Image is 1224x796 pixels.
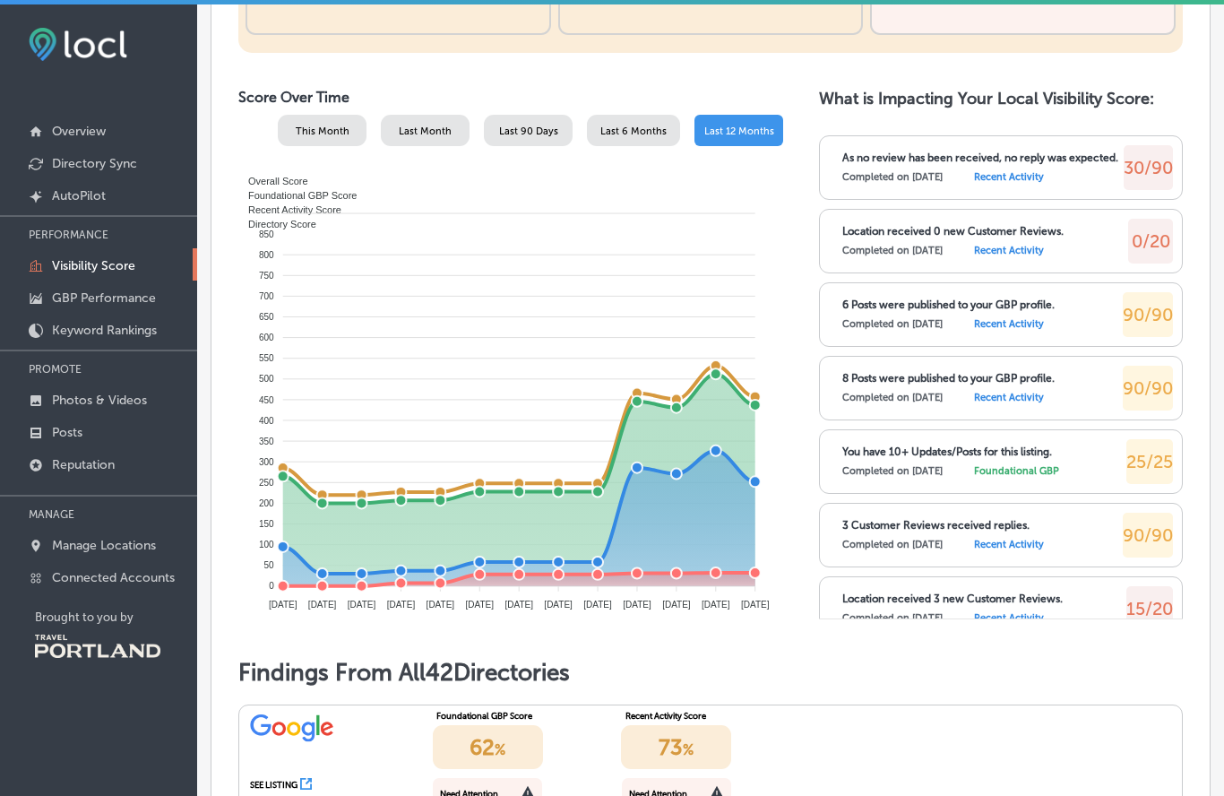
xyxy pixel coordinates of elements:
tspan: [DATE] [308,599,337,609]
span: 90/90 [1123,524,1173,546]
p: Location received 0 new Customer Reviews. [842,225,1064,238]
tspan: 700 [259,291,274,301]
tspan: 550 [259,353,274,363]
div: 62 [433,725,543,769]
p: GBP Performance [52,290,156,306]
label: Recent Activity [974,245,1044,256]
h2: What is Impacting Your Local Visibility Score: [819,89,1183,108]
div: Recent Activity Score [625,711,783,721]
div: SEE LISTING [250,780,297,790]
tspan: [DATE] [583,599,612,609]
tspan: [DATE] [387,599,416,609]
p: 8 Posts were published to your GBP profile. [842,372,1055,385]
p: Connected Accounts [52,570,175,585]
span: Last 12 Months [704,125,774,137]
tspan: [DATE] [427,599,455,609]
tspan: 400 [259,415,274,425]
tspan: [DATE] [623,599,651,609]
p: 3 Customer Reviews received replies. [842,519,1030,532]
span: % [495,741,505,758]
h2: Score Over Time [238,89,783,106]
tspan: 850 [259,229,274,238]
tspan: 250 [259,477,274,487]
span: 0/20 [1132,230,1170,252]
span: Last 90 Days [499,125,558,137]
div: 73 [621,725,731,769]
tspan: 200 [259,498,274,508]
label: Foundational GBP [974,465,1059,477]
span: % [683,741,694,758]
label: Recent Activity [974,539,1044,550]
img: Travel Portland [35,635,160,658]
tspan: 0 [269,581,274,591]
p: Directory Sync [52,156,137,171]
span: This Month [296,125,349,137]
p: You have 10+ Updates/Posts for this listing. [842,446,1052,458]
h1: Findings From All 42 Directories [238,659,1183,687]
tspan: 50 [264,560,275,570]
label: Recent Activity [974,171,1044,183]
p: 6 Posts were published to your GBP profile. [842,298,1055,311]
tspan: 750 [259,270,274,280]
p: As no review has been received, no reply was expected. [842,151,1118,164]
span: 30/90 [1124,157,1173,178]
p: Photos & Videos [52,393,147,408]
p: Brought to you by [35,610,197,624]
div: Foundational GBP Score [436,711,594,721]
p: Reputation [52,457,115,472]
span: 15/20 [1126,598,1173,619]
label: Completed on [DATE] [842,171,943,183]
span: Last Month [399,125,452,137]
tspan: [DATE] [662,599,691,609]
p: Keyword Rankings [52,323,157,338]
tspan: [DATE] [504,599,533,609]
label: Completed on [DATE] [842,245,943,256]
p: Posts [52,425,82,440]
span: 90/90 [1123,377,1173,399]
span: Last 6 Months [600,125,667,137]
tspan: 150 [259,519,274,529]
label: Completed on [DATE] [842,318,943,330]
tspan: 600 [259,333,274,342]
label: Completed on [DATE] [842,539,943,550]
tspan: [DATE] [544,599,573,609]
label: Completed on [DATE] [842,465,943,477]
span: Directory Score [235,219,316,229]
p: Overview [52,124,106,139]
label: Completed on [DATE] [842,612,943,624]
p: Visibility Score [52,258,135,273]
label: Completed on [DATE] [842,392,943,403]
tspan: 100 [259,540,274,549]
label: Recent Activity [974,392,1044,403]
span: 25/25 [1126,451,1173,472]
img: fda3e92497d09a02dc62c9cd864e3231.png [29,28,127,61]
tspan: 350 [259,436,274,446]
tspan: [DATE] [702,599,730,609]
img: google.png [250,711,334,743]
span: Recent Activity Score [235,204,341,215]
tspan: [DATE] [466,599,495,609]
tspan: [DATE] [269,599,297,609]
p: AutoPilot [52,188,106,203]
span: Foundational GBP Score [235,190,357,201]
tspan: 650 [259,312,274,322]
tspan: [DATE] [741,599,770,609]
label: Recent Activity [974,318,1044,330]
span: 90/90 [1123,304,1173,325]
p: Location received 3 new Customer Reviews. [842,593,1063,605]
p: Manage Locations [52,538,156,553]
label: Recent Activity [974,612,1044,624]
tspan: [DATE] [348,599,376,609]
tspan: 450 [259,394,274,404]
tspan: 800 [259,249,274,259]
span: Overall Score [235,176,308,186]
tspan: 300 [259,456,274,466]
tspan: 500 [259,374,274,384]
